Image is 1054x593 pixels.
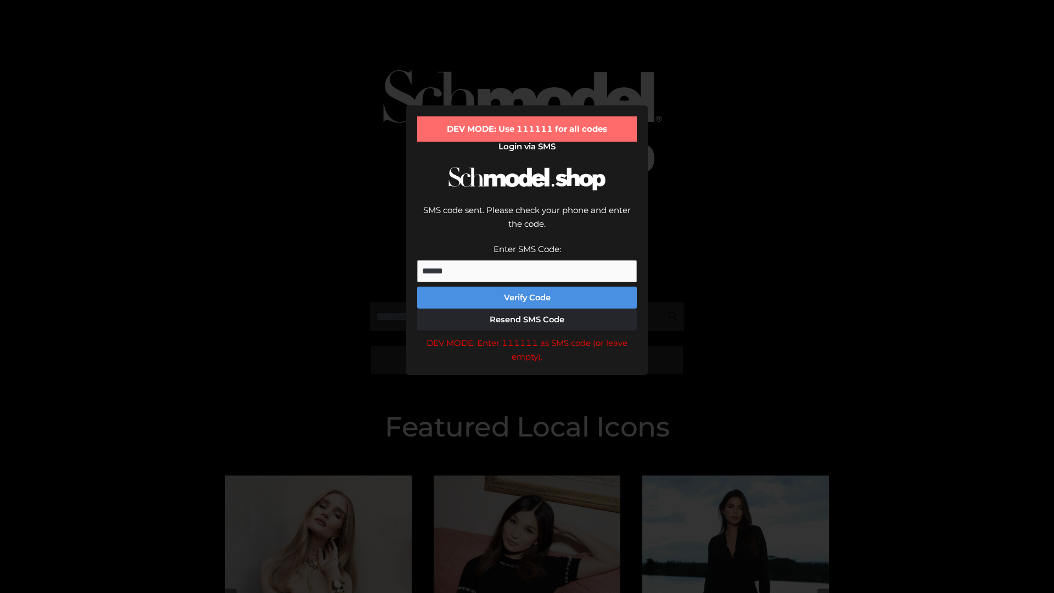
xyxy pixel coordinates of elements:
label: Enter SMS Code: [494,244,561,254]
div: SMS code sent. Please check your phone and enter the code. [417,203,637,242]
div: DEV MODE: Enter 111111 as SMS code (or leave empty). [417,336,637,364]
div: DEV MODE: Use 111111 for all codes [417,116,637,142]
img: Schmodel Logo [445,157,609,200]
button: Resend SMS Code [417,309,637,331]
button: Verify Code [417,287,637,309]
h2: Login via SMS [417,142,637,152]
